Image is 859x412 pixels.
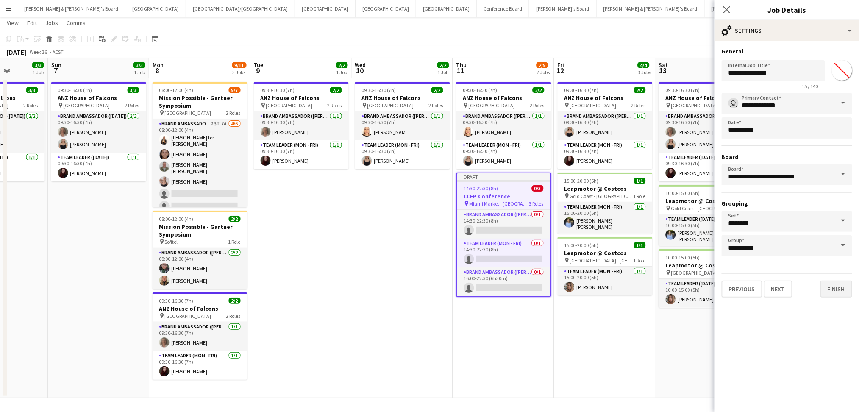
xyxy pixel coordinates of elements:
[715,4,859,15] h3: Job Details
[295,0,356,17] button: [GEOGRAPHIC_DATA]
[722,47,852,55] h3: General
[705,0,772,17] button: [PERSON_NAME]'s Board
[186,0,295,17] button: [GEOGRAPHIC_DATA]/[GEOGRAPHIC_DATA]
[722,281,762,298] button: Previous
[597,0,705,17] button: [PERSON_NAME] & [PERSON_NAME]'s Board
[356,0,416,17] button: [GEOGRAPHIC_DATA]
[529,0,597,17] button: [PERSON_NAME]'s Board
[764,281,792,298] button: Next
[17,0,125,17] button: [PERSON_NAME] & [PERSON_NAME]'s Board
[722,200,852,207] h3: Grouping
[795,83,825,89] span: 15 / 140
[125,0,186,17] button: [GEOGRAPHIC_DATA]
[416,0,477,17] button: [GEOGRAPHIC_DATA]
[722,153,852,161] h3: Board
[820,281,852,298] button: Finish
[477,0,529,17] button: Conference Board
[715,20,859,41] div: Settings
